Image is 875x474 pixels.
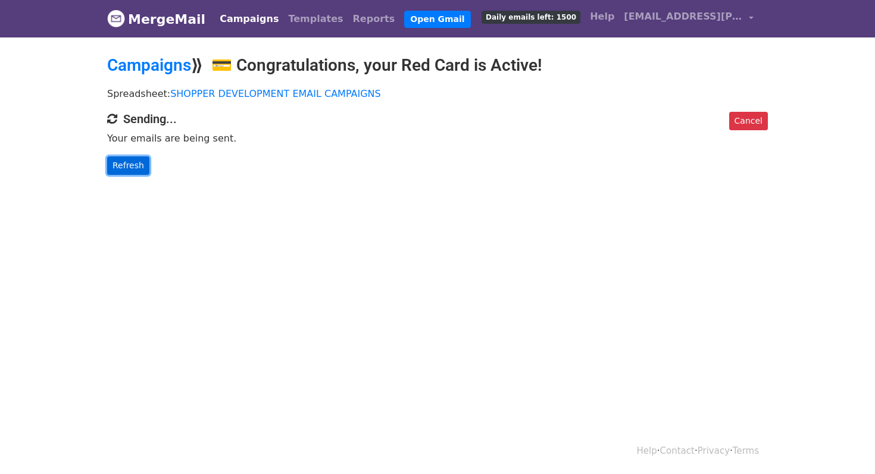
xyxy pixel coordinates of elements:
[170,88,381,99] a: SHOPPER DEVELOPMENT EMAIL CAMPAIGNS
[107,112,768,126] h4: Sending...
[107,10,125,27] img: MergeMail logo
[348,7,400,31] a: Reports
[815,417,875,474] iframe: Chat Widget
[404,11,470,28] a: Open Gmail
[482,11,580,24] span: Daily emails left: 1500
[107,132,768,145] p: Your emails are being sent.
[729,112,768,130] a: Cancel
[107,55,768,76] h2: ⟫ 💳 Congratulations, your Red Card is Active!
[107,55,191,75] a: Campaigns
[619,5,758,33] a: [EMAIL_ADDRESS][PERSON_NAME][DOMAIN_NAME]
[585,5,619,29] a: Help
[477,5,585,29] a: Daily emails left: 1500
[107,156,149,175] a: Refresh
[698,445,730,456] a: Privacy
[107,87,768,100] p: Spreadsheet:
[107,7,205,32] a: MergeMail
[283,7,348,31] a: Templates
[733,445,759,456] a: Terms
[660,445,695,456] a: Contact
[624,10,743,24] span: [EMAIL_ADDRESS][PERSON_NAME][DOMAIN_NAME]
[215,7,283,31] a: Campaigns
[637,445,657,456] a: Help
